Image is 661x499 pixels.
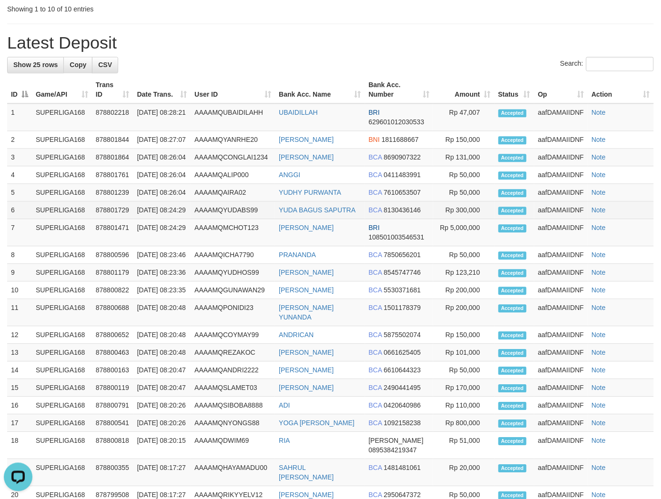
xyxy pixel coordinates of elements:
[592,367,606,374] a: Note
[382,136,419,144] span: Copy 1811688667 to clipboard
[92,459,133,487] td: 878800355
[384,367,421,374] span: Copy 6610644323 to clipboard
[92,77,133,104] th: Trans ID: activate to sort column ascending
[369,119,425,126] span: Copy 629601012030533 to clipboard
[92,362,133,379] td: 878800163
[369,437,424,445] span: [PERSON_NAME]
[32,149,92,167] td: SUPERLIGA168
[369,464,382,472] span: BCA
[7,264,32,282] td: 9
[279,171,300,179] a: ANGGI
[592,136,606,144] a: Note
[592,437,606,445] a: Note
[369,491,382,499] span: BCA
[433,202,494,220] td: Rp 300,000
[433,379,494,397] td: Rp 170,000
[433,459,494,487] td: Rp 20,000
[133,149,191,167] td: [DATE] 08:26:04
[592,304,606,312] a: Note
[7,397,32,415] td: 16
[191,220,275,247] td: AAAAMQMCHOT123
[92,299,133,327] td: 878800688
[433,184,494,202] td: Rp 50,000
[191,282,275,299] td: AAAAMQGUNAWAN29
[433,397,494,415] td: Rp 110,000
[433,247,494,264] td: Rp 50,000
[498,349,527,358] span: Accepted
[369,251,382,259] span: BCA
[133,299,191,327] td: [DATE] 08:20:48
[498,110,527,118] span: Accepted
[586,57,654,71] input: Search:
[7,131,32,149] td: 2
[191,379,275,397] td: AAAAMQSLAMET03
[369,367,382,374] span: BCA
[534,247,588,264] td: aafDAMAIIDNF
[384,419,421,427] span: Copy 1092158238 to clipboard
[369,304,382,312] span: BCA
[279,464,334,481] a: SAHRUL [PERSON_NAME]
[384,331,421,339] span: Copy 5875502074 to clipboard
[191,327,275,344] td: AAAAMQCOYMAY99
[433,264,494,282] td: Rp 123,210
[369,224,380,232] span: BRI
[133,264,191,282] td: [DATE] 08:23:36
[498,402,527,410] span: Accepted
[7,1,268,14] div: Showing 1 to 10 of 10 entries
[588,77,654,104] th: Action: activate to sort column ascending
[92,264,133,282] td: 878801179
[13,61,58,69] span: Show 25 rows
[369,109,380,117] span: BRI
[279,109,318,117] a: UBAIDILLAH
[433,149,494,167] td: Rp 131,000
[534,202,588,220] td: aafDAMAIIDNF
[133,104,191,131] td: [DATE] 08:28:21
[7,149,32,167] td: 3
[369,331,382,339] span: BCA
[191,77,275,104] th: User ID: activate to sort column ascending
[369,189,382,197] span: BCA
[7,327,32,344] td: 12
[384,171,421,179] span: Copy 0411483991 to clipboard
[133,220,191,247] td: [DATE] 08:24:29
[433,282,494,299] td: Rp 200,000
[534,362,588,379] td: aafDAMAIIDNF
[7,184,32,202] td: 5
[592,419,606,427] a: Note
[92,57,118,73] a: CSV
[384,207,421,214] span: Copy 8130436146 to clipboard
[534,459,588,487] td: aafDAMAIIDNF
[279,349,334,357] a: [PERSON_NAME]
[534,282,588,299] td: aafDAMAIIDNF
[92,247,133,264] td: 878800596
[92,149,133,167] td: 878801864
[32,362,92,379] td: SUPERLIGA168
[7,202,32,220] td: 6
[433,77,494,104] th: Amount: activate to sort column ascending
[369,269,382,277] span: BCA
[534,184,588,202] td: aafDAMAIIDNF
[279,287,334,294] a: [PERSON_NAME]
[133,362,191,379] td: [DATE] 08:20:47
[32,432,92,459] td: SUPERLIGA168
[592,402,606,409] a: Note
[92,379,133,397] td: 878800119
[92,220,133,247] td: 878801471
[32,77,92,104] th: Game/API: activate to sort column ascending
[191,362,275,379] td: AAAAMQANDRI2222
[384,154,421,161] span: Copy 8690907322 to clipboard
[369,154,382,161] span: BCA
[592,207,606,214] a: Note
[592,464,606,472] a: Note
[498,207,527,215] span: Accepted
[7,415,32,432] td: 17
[369,419,382,427] span: BCA
[133,415,191,432] td: [DATE] 08:20:26
[498,252,527,260] span: Accepted
[534,77,588,104] th: Op: activate to sort column ascending
[92,415,133,432] td: 878800541
[433,299,494,327] td: Rp 200,000
[191,167,275,184] td: AAAAMQALIP000
[32,397,92,415] td: SUPERLIGA168
[7,34,654,53] h1: Latest Deposit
